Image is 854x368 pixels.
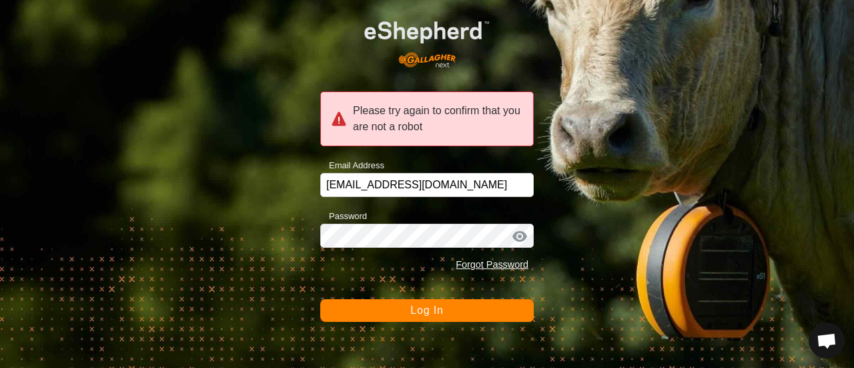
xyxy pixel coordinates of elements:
a: Forgot Password [456,259,528,270]
input: Email Address [320,173,534,197]
label: Password [320,210,367,223]
div: Open chat [809,323,845,359]
button: Log In [320,299,534,322]
label: Email Address [320,159,384,172]
div: Please try again to confirm that you are not a robot [320,91,534,146]
img: E-shepherd Logo [342,3,512,76]
span: Log In [410,305,443,316]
